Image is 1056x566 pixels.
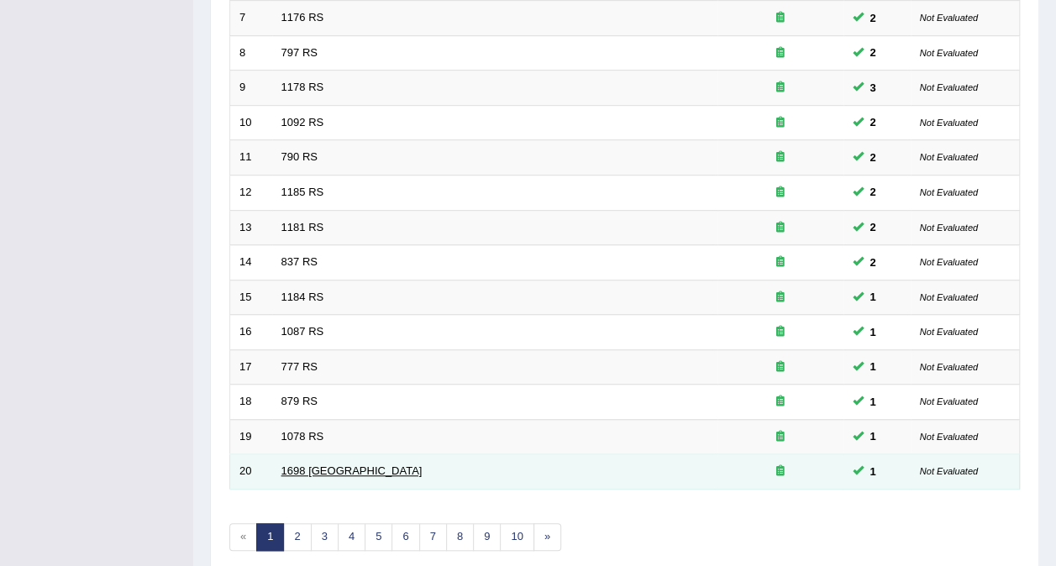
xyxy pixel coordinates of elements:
td: 14 [230,245,272,280]
a: 6 [391,523,419,551]
span: You can still take this question [864,463,883,480]
span: You can still take this question [864,288,883,306]
td: 13 [230,210,272,245]
small: Not Evaluated [920,466,978,476]
td: 8 [230,35,272,71]
a: 879 RS [281,395,318,407]
a: 5 [365,523,392,551]
a: 797 RS [281,46,318,59]
a: 1176 RS [281,11,324,24]
a: 9 [473,523,501,551]
span: You can still take this question [864,149,883,166]
a: 3 [311,523,339,551]
td: 12 [230,175,272,210]
div: Exam occurring question [727,359,834,375]
small: Not Evaluated [920,48,978,58]
td: 18 [230,385,272,420]
div: Exam occurring question [727,394,834,410]
div: Exam occurring question [727,429,834,445]
a: 790 RS [281,150,318,163]
div: Exam occurring question [727,80,834,96]
small: Not Evaluated [920,362,978,372]
div: Exam occurring question [727,185,834,201]
span: You can still take this question [864,358,883,375]
td: 16 [230,315,272,350]
a: 1181 RS [281,221,324,233]
small: Not Evaluated [920,292,978,302]
div: Exam occurring question [727,324,834,340]
small: Not Evaluated [920,82,978,92]
small: Not Evaluated [920,118,978,128]
td: 15 [230,280,272,315]
a: 2 [283,523,311,551]
div: Exam occurring question [727,115,834,131]
div: Exam occurring question [727,220,834,236]
div: Exam occurring question [727,290,834,306]
span: You can still take this question [864,323,883,341]
td: 20 [230,454,272,490]
a: 4 [338,523,365,551]
a: 7 [419,523,447,551]
span: You can still take this question [864,427,883,445]
a: 1698 [GEOGRAPHIC_DATA] [281,464,423,477]
span: You can still take this question [864,9,883,27]
a: 1184 RS [281,291,324,303]
div: Exam occurring question [727,45,834,61]
small: Not Evaluated [920,187,978,197]
small: Not Evaluated [920,152,978,162]
div: Exam occurring question [727,149,834,165]
td: 9 [230,71,272,106]
td: 19 [230,419,272,454]
td: 17 [230,349,272,385]
span: You can still take this question [864,218,883,236]
a: 837 RS [281,255,318,268]
small: Not Evaluated [920,327,978,337]
small: Not Evaluated [920,223,978,233]
a: 1185 RS [281,186,324,198]
span: You can still take this question [864,183,883,201]
a: 1178 RS [281,81,324,93]
span: You can still take this question [864,113,883,131]
td: 10 [230,105,272,140]
span: You can still take this question [864,254,883,271]
span: You can still take this question [864,79,883,97]
a: 1087 RS [281,325,324,338]
small: Not Evaluated [920,257,978,267]
span: « [229,523,257,551]
div: Exam occurring question [727,254,834,270]
small: Not Evaluated [920,396,978,406]
a: 1 [256,523,284,551]
a: 8 [446,523,474,551]
small: Not Evaluated [920,432,978,442]
td: 11 [230,140,272,176]
span: You can still take this question [864,393,883,411]
div: Exam occurring question [727,10,834,26]
small: Not Evaluated [920,13,978,23]
a: 10 [500,523,533,551]
a: 1092 RS [281,116,324,128]
td: 7 [230,1,272,36]
a: 777 RS [281,360,318,373]
a: » [533,523,561,551]
a: 1078 RS [281,430,324,443]
div: Exam occurring question [727,464,834,480]
span: You can still take this question [864,44,883,61]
